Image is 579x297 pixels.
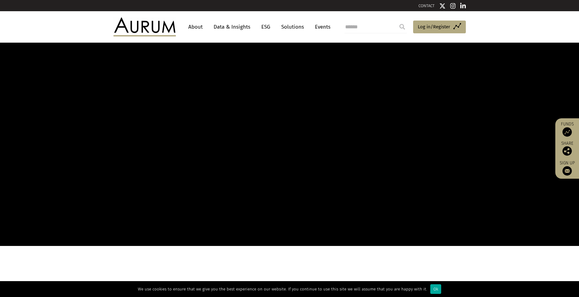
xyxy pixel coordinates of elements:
[460,3,466,9] img: Linkedin icon
[113,17,176,36] img: Aurum
[312,21,331,33] a: Events
[258,21,273,33] a: ESG
[558,121,576,137] a: Funds
[562,166,572,176] img: Sign up to our newsletter
[210,21,253,33] a: Data & Insights
[418,23,450,31] span: Log in/Register
[278,21,307,33] a: Solutions
[418,3,435,8] a: CONTACT
[558,141,576,156] div: Share
[562,127,572,137] img: Access Funds
[439,3,446,9] img: Twitter icon
[450,3,456,9] img: Instagram icon
[562,146,572,156] img: Share this post
[396,21,408,33] input: Submit
[413,21,466,34] a: Log in/Register
[558,160,576,176] a: Sign up
[185,21,206,33] a: About
[430,284,441,294] div: Ok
